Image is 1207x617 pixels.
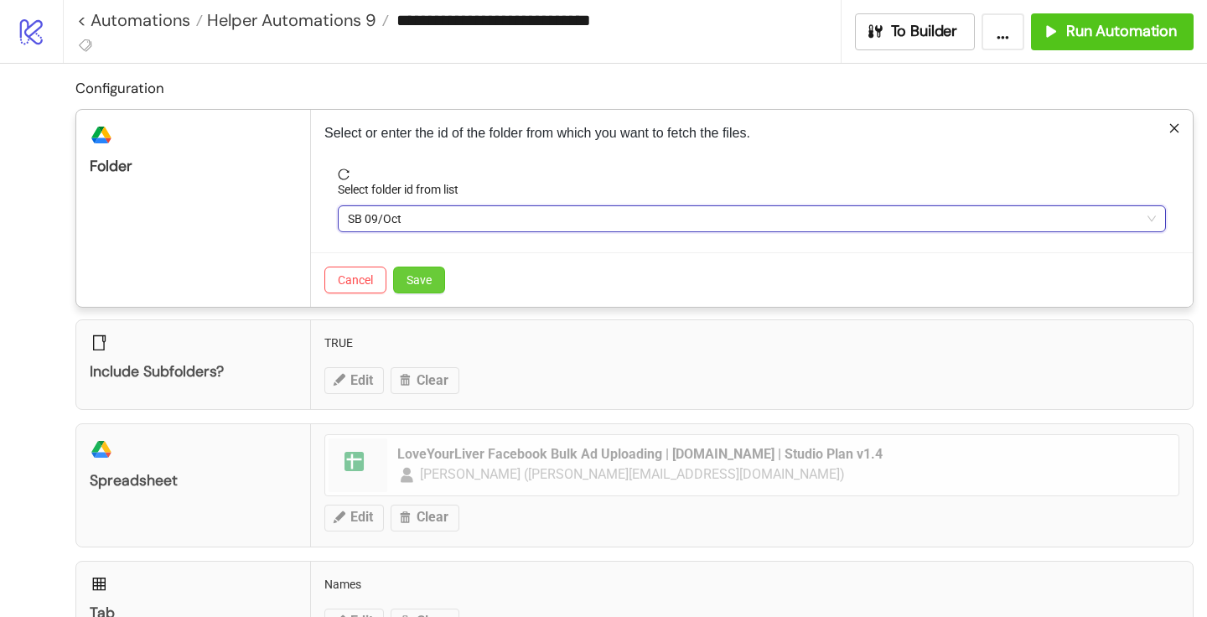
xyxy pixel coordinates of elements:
[891,22,958,41] span: To Builder
[90,157,297,176] div: Folder
[855,13,976,50] button: To Builder
[338,273,373,287] span: Cancel
[338,180,469,199] label: Select folder id from list
[393,267,445,293] button: Save
[348,206,1156,231] span: SB 09/Oct
[203,12,389,29] a: Helper Automations 9
[75,77,1194,99] h2: Configuration
[338,169,1166,180] span: reload
[1066,22,1177,41] span: Run Automation
[203,9,376,31] span: Helper Automations 9
[324,267,386,293] button: Cancel
[407,273,432,287] span: Save
[1031,13,1194,50] button: Run Automation
[324,123,1179,143] p: Select or enter the id of the folder from which you want to fetch the files.
[77,12,203,29] a: < Automations
[982,13,1024,50] button: ...
[1168,122,1180,134] span: close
